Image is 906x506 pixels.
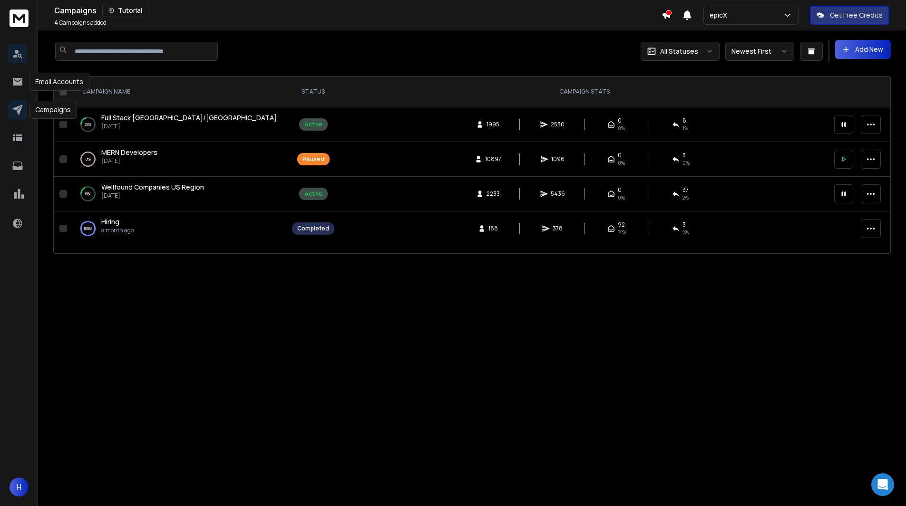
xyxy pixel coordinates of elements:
[871,473,894,496] div: Open Intercom Messenger
[682,117,686,124] span: 8
[86,154,91,164] p: 0 %
[835,40,891,59] button: Add New
[810,6,889,25] button: Get Free Credits
[682,152,686,159] span: 3
[102,4,148,17] button: Tutorial
[101,192,204,200] p: [DATE]
[682,186,689,194] span: 37
[551,121,565,128] span: 2530
[487,121,499,128] span: 1995
[725,42,794,61] button: Newest First
[618,159,625,167] span: 0%
[485,155,501,163] span: 10897
[71,107,286,142] td: 21%Full Stack [GEOGRAPHIC_DATA]/[GEOGRAPHIC_DATA][DATE]
[682,229,689,236] span: 2 %
[85,120,91,129] p: 21 %
[297,225,329,232] div: Completed
[618,221,625,229] span: 92
[101,217,119,227] a: Hiring
[488,225,498,232] span: 188
[71,211,286,246] td: 100%Hiringa month ago
[618,229,626,236] span: 72 %
[10,477,29,496] button: H
[71,142,286,177] td: 0%MERN Developers[DATE]
[85,189,91,199] p: 19 %
[830,10,883,20] p: Get Free Credits
[304,190,322,198] div: Active
[553,225,563,232] span: 378
[551,155,565,163] span: 1096
[710,10,731,20] p: epicX
[101,123,277,130] p: [DATE]
[551,190,565,198] span: 5436
[682,124,688,132] span: 1 %
[618,152,622,159] span: 0
[618,194,625,201] span: 0%
[682,194,689,201] span: 2 %
[54,4,662,17] div: Campaigns
[682,159,690,167] span: 0 %
[618,124,625,132] span: 0%
[487,190,500,198] span: 2233
[618,186,622,194] span: 0
[660,47,698,56] p: All Statuses
[29,73,89,91] div: Email Accounts
[84,224,92,233] p: 100 %
[54,19,107,27] p: Campaigns added
[286,76,340,107] th: STATUS
[101,157,157,165] p: [DATE]
[101,113,277,122] span: Full Stack [GEOGRAPHIC_DATA]/[GEOGRAPHIC_DATA]
[29,101,77,119] div: Campaigns
[682,221,686,229] span: 3
[71,177,286,211] td: 19%Wellfound Companies US Region[DATE]
[101,217,119,226] span: Hiring
[54,19,58,27] span: 4
[304,121,322,128] div: Active
[101,113,277,123] a: Full Stack [GEOGRAPHIC_DATA]/[GEOGRAPHIC_DATA]
[618,117,622,124] span: 0
[71,76,286,107] th: CAMPAIGN NAME
[101,227,134,234] p: a month ago
[101,148,157,157] a: MERN Developers
[302,155,324,163] div: Paused
[340,76,828,107] th: CAMPAIGN STATS
[101,182,204,192] a: Wellfound Companies US Region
